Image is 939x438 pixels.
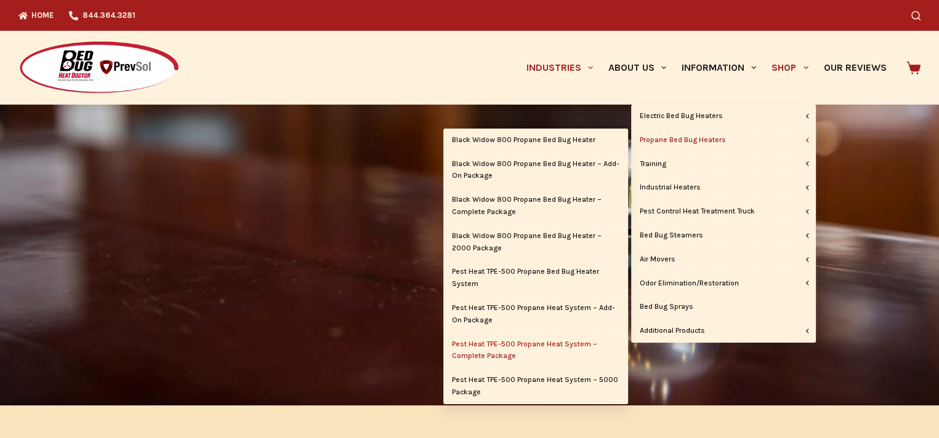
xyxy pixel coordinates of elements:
[631,295,816,319] a: Bed Bug Sprays
[631,272,816,295] a: Odor Elimination/Restoration
[631,176,816,199] a: Industrial Heaters
[674,31,764,105] a: Information
[631,129,816,152] a: Propane Bed Bug Heaters
[631,319,816,343] a: Additional Products
[600,31,674,105] a: About Us
[518,31,600,105] a: Industries
[443,260,628,296] a: Pest Heat TPE-500 Propane Bed Bug Heater System
[443,297,628,332] a: Pest Heat TPE-500 Propane Heat System – Add-On Package
[443,188,628,224] a: Black Widow 800 Propane Bed Bug Heater – Complete Package
[518,31,894,105] nav: Primary
[443,129,628,152] a: Black Widow 800 Propane Bed Bug Heater
[443,153,628,188] a: Black Widow 800 Propane Bed Bug Heater – Add-On Package
[911,11,921,20] button: Search
[816,31,894,105] a: Our Reviews
[443,225,628,260] a: Black Widow 800 Propane Bed Bug Heater – 2000 Package
[443,333,628,368] a: Pest Heat TPE-500 Propane Heat System – Complete Package
[10,5,47,42] button: Open LiveChat chat widget
[631,248,816,271] a: Air Movers
[764,31,816,105] a: Shop
[631,200,816,223] a: Pest Control Heat Treatment Truck
[631,153,816,176] a: Training
[631,224,816,247] a: Bed Bug Steamers
[631,105,816,128] a: Electric Bed Bug Heaters
[443,368,628,404] a: Pest Heat TPE-500 Propane Heat System – 5000 Package
[18,41,180,95] img: Prevsol/Bed Bug Heat Doctor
